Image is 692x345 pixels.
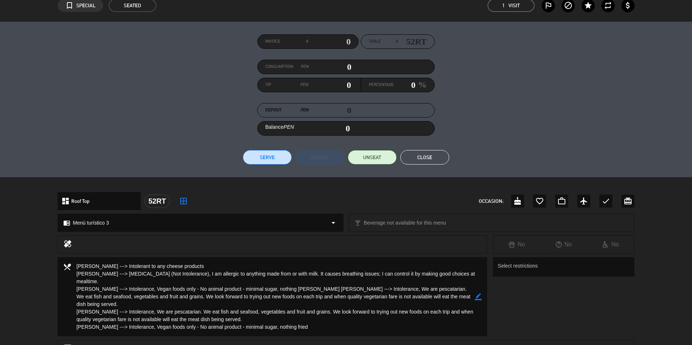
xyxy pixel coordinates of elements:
[265,123,294,131] label: Balance
[509,1,520,10] em: Visit
[65,1,74,10] i: turned_in_not
[535,197,544,205] i: favorite_border
[540,240,587,249] div: No
[265,38,308,45] label: Invoice
[179,197,188,205] i: border_all
[394,80,415,90] input: 0
[479,197,503,205] span: OCCASION:
[63,220,70,226] i: chrome_reader_mode
[306,38,308,45] em: #
[587,240,634,249] div: No
[329,218,338,227] i: arrow_drop_down
[602,197,610,205] i: check
[265,81,308,89] label: Tip
[284,124,294,130] em: PEN
[348,150,397,165] button: UNSEAT
[398,36,427,47] input: number
[415,78,427,92] em: %
[557,197,566,205] i: work_outline
[579,197,588,205] i: airplanemode_active
[73,219,109,227] span: Menú turístico 3
[63,239,72,250] i: healing
[544,1,553,10] i: outlined_flag
[364,219,446,227] span: Beverage not available for this menu
[300,107,308,114] em: PEN
[396,38,398,45] em: #
[400,150,449,165] button: Close
[363,154,381,161] span: UNSEAT
[243,150,292,165] button: Serve
[502,1,505,10] span: 1
[63,263,71,271] i: local_dining
[493,240,540,249] div: No
[513,197,522,205] i: cake
[564,1,573,10] i: block
[584,1,592,10] i: star
[300,81,308,89] em: PEN
[71,197,89,205] span: Roof Top
[61,197,70,205] i: dashboard
[265,63,308,71] label: Consumption
[308,80,351,90] input: 0
[475,293,482,300] i: border_color
[604,1,612,10] i: repeat
[624,197,632,205] i: card_giftcard
[354,220,361,226] i: local_bar
[308,61,351,72] input: 0
[300,63,308,71] em: PEN
[144,195,170,208] div: 52RT
[624,1,632,10] i: attach_money
[295,150,344,165] button: Charge
[308,36,351,47] input: 0
[76,1,96,10] span: SPECIAL
[369,38,381,45] span: Table
[369,81,394,89] label: Percentage
[265,107,308,114] label: Deposit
